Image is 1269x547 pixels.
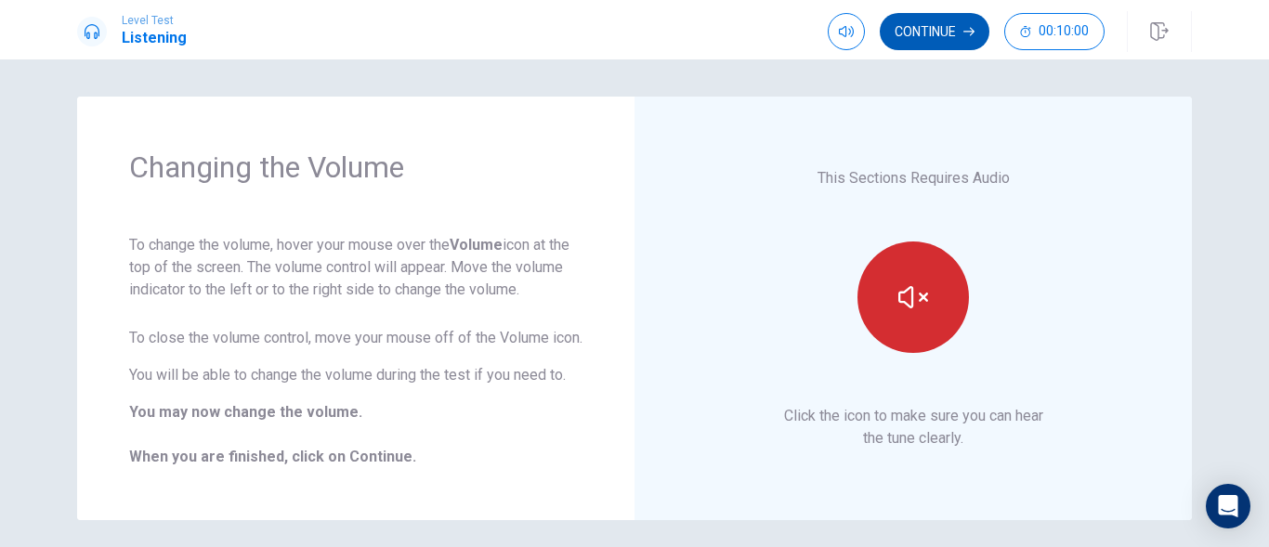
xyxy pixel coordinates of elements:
button: 00:10:00 [1004,13,1105,50]
p: To change the volume, hover your mouse over the icon at the top of the screen. The volume control... [129,234,582,301]
b: You may now change the volume. When you are finished, click on Continue. [129,403,416,465]
h1: Changing the Volume [129,149,582,186]
strong: Volume [450,236,503,254]
p: Click the icon to make sure you can hear the tune clearly. [784,405,1043,449]
div: Open Intercom Messenger [1206,484,1250,528]
span: Level Test [122,14,187,27]
h1: Listening [122,27,187,49]
p: To close the volume control, move your mouse off of the Volume icon. [129,327,582,349]
p: This Sections Requires Audio [818,167,1010,189]
p: You will be able to change the volume during the test if you need to. [129,364,582,386]
button: Continue [880,13,989,50]
span: 00:10:00 [1039,24,1089,39]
